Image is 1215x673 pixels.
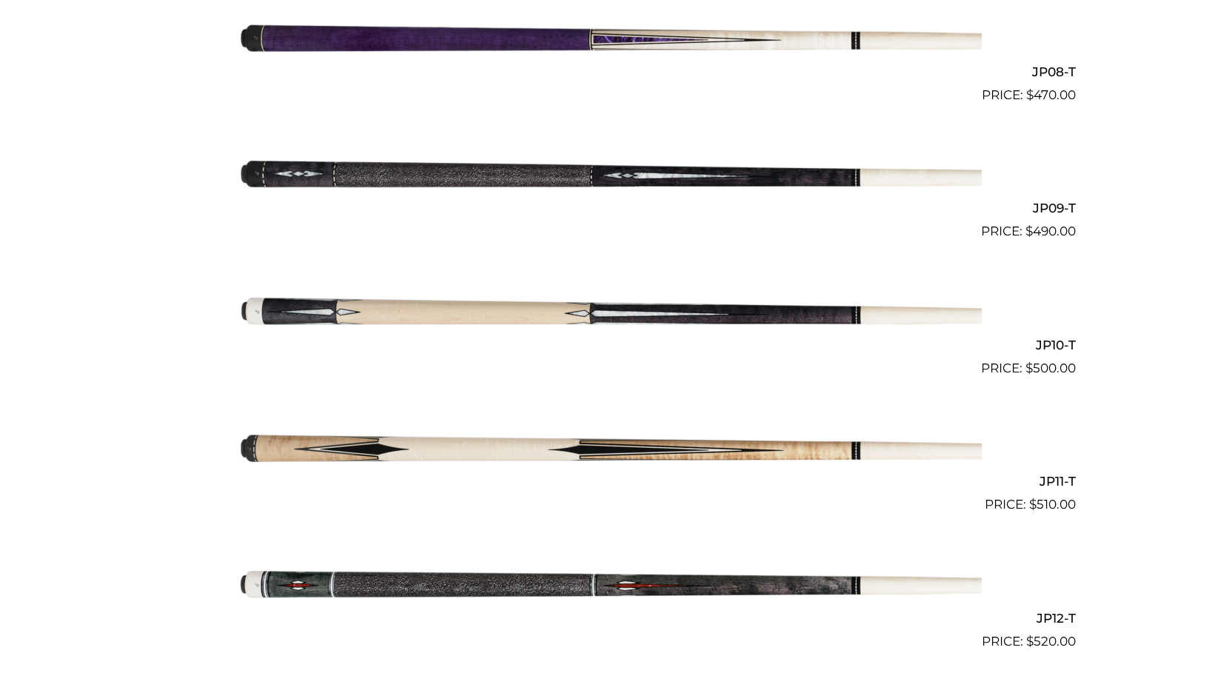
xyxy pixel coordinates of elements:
span: $ [1025,361,1033,375]
bdi: 470.00 [1026,87,1076,102]
a: JP10-T $500.00 [140,247,1076,378]
bdi: 490.00 [1025,224,1076,238]
h2: JP09-T [140,195,1076,222]
img: JP10-T [234,247,982,372]
bdi: 520.00 [1026,634,1076,649]
span: $ [1026,634,1034,649]
span: $ [1029,497,1037,512]
span: $ [1025,224,1033,238]
span: $ [1026,87,1034,102]
bdi: 500.00 [1025,361,1076,375]
h2: JP11-T [140,468,1076,495]
a: JP12-T $520.00 [140,520,1076,651]
img: JP09-T [234,111,982,235]
img: JP11-T [234,384,982,509]
h2: JP10-T [140,331,1076,358]
h2: JP12-T [140,604,1076,632]
img: JP12-T [234,520,982,645]
a: JP11-T $510.00 [140,384,1076,515]
bdi: 510.00 [1029,497,1076,512]
a: JP09-T $490.00 [140,111,1076,241]
h2: JP08-T [140,58,1076,86]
